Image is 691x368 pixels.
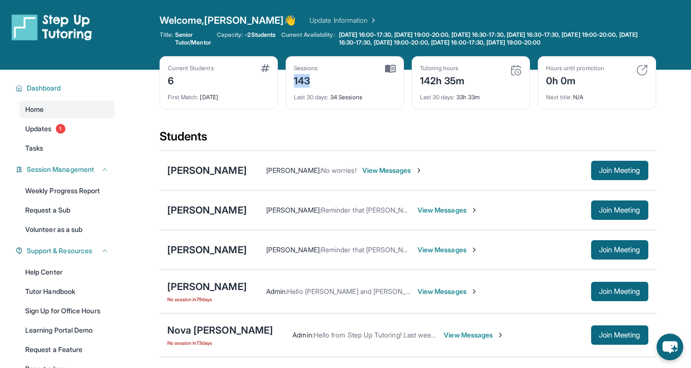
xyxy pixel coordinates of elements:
[599,247,641,253] span: Join Meeting
[168,88,270,101] div: [DATE]
[420,72,465,88] div: 142h 35m
[591,325,648,345] button: Join Meeting
[160,14,296,27] span: Welcome, [PERSON_NAME] 👋
[420,88,522,101] div: 33h 33m
[167,280,247,293] div: [PERSON_NAME]
[309,15,377,25] a: Update Information
[19,341,114,358] a: Request a Feature
[25,124,52,134] span: Updates
[636,64,648,76] img: card
[510,64,522,76] img: card
[294,88,396,101] div: 34 Sessions
[546,64,604,72] div: Hours until promotion
[444,330,504,340] span: View Messages
[321,206,505,214] span: Reminder that [PERSON_NAME] has tutoring [DATE] at 6pm!
[470,246,478,254] img: Chevron-Right
[420,93,455,101] span: Last 30 days :
[27,165,94,174] span: Session Management
[167,243,247,257] div: [PERSON_NAME]
[546,93,572,101] span: Next title :
[368,15,377,25] img: Chevron Right
[418,287,478,296] span: View Messages
[321,245,515,254] span: Reminder that [PERSON_NAME] has tutoring [DATE] at 3:30pm!
[19,182,114,199] a: Weekly Progress Report
[19,302,114,320] a: Sign Up for Office Hours
[420,64,465,72] div: Tutoring hours
[599,332,641,338] span: Join Meeting
[167,295,247,303] span: No session in 79 days
[266,287,287,295] span: Admin :
[546,72,604,88] div: 0h 0m
[167,323,273,337] div: Nova [PERSON_NAME]
[362,166,423,175] span: View Messages
[56,124,65,134] span: 1
[261,64,270,72] img: card
[294,93,329,101] span: Last 30 days :
[23,83,109,93] button: Dashboard
[23,165,109,174] button: Session Management
[294,64,318,72] div: Sessions
[19,221,114,238] a: Volunteer as a sub
[418,205,478,215] span: View Messages
[415,167,423,174] img: Chevron-Right
[167,203,247,217] div: [PERSON_NAME]
[25,105,44,114] span: Home
[19,101,114,118] a: Home
[337,31,656,46] a: [DATE] 16:00-17:30, [DATE] 19:00-20:00, [DATE] 16:30-17:30, [DATE] 16:30-17:30, [DATE] 19:00-20:0...
[470,206,478,214] img: Chevron-Right
[19,139,114,157] a: Tasks
[168,64,214,72] div: Current Students
[19,283,114,300] a: Tutor Handbook
[385,64,396,73] img: card
[266,206,321,214] span: [PERSON_NAME] :
[245,31,275,39] span: -2 Students
[19,120,114,138] a: Updates1
[167,339,273,347] span: No session in 73 days
[175,31,211,46] span: Senior Tutor/Mentor
[292,331,313,339] span: Admin :
[599,168,641,173] span: Join Meeting
[497,331,504,339] img: Chevron-Right
[167,164,247,177] div: [PERSON_NAME]
[599,289,641,294] span: Join Meeting
[25,143,43,153] span: Tasks
[591,282,648,301] button: Join Meeting
[27,83,61,93] span: Dashboard
[657,334,683,360] button: chat-button
[160,31,173,46] span: Title:
[266,245,321,254] span: [PERSON_NAME] :
[591,161,648,180] button: Join Meeting
[168,93,199,101] span: First Match :
[266,166,321,174] span: [PERSON_NAME] :
[23,246,109,256] button: Support & Resources
[19,263,114,281] a: Help Center
[217,31,243,39] span: Capacity:
[418,245,478,255] span: View Messages
[591,240,648,260] button: Join Meeting
[160,129,656,150] div: Students
[19,201,114,219] a: Request a Sub
[19,322,114,339] a: Learning Portal Demo
[168,72,214,88] div: 6
[321,166,356,174] span: No worries!
[591,200,648,220] button: Join Meeting
[470,288,478,295] img: Chevron-Right
[546,88,648,101] div: N/A
[339,31,654,46] span: [DATE] 16:00-17:30, [DATE] 19:00-20:00, [DATE] 16:30-17:30, [DATE] 16:30-17:30, [DATE] 19:00-20:0...
[281,31,335,46] span: Current Availability:
[27,246,92,256] span: Support & Resources
[12,14,92,41] img: logo
[294,72,318,88] div: 143
[599,207,641,213] span: Join Meeting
